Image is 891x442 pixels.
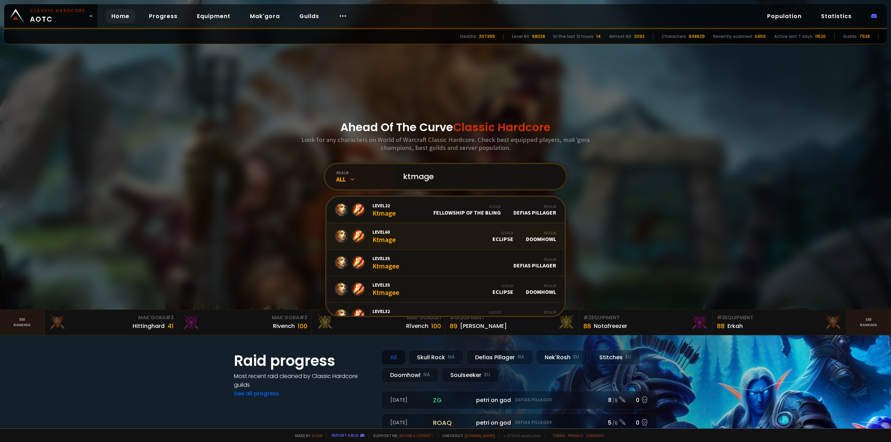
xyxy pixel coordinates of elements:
a: [DOMAIN_NAME] [465,433,495,438]
div: Ktmagee [372,282,399,297]
a: Report a bug [332,433,359,438]
div: Mak'Gora [316,314,441,321]
div: Almost 60 [609,33,631,40]
a: #2Equipment88Notafreezer [579,310,713,335]
a: [DATE]roaqpetri on godDefias Pillager5 /60 [381,413,657,432]
div: Stitches [591,350,640,365]
div: [PERSON_NAME] [460,322,507,330]
div: All [336,175,395,183]
h4: Most recent raid cleaned by Classic Hardcore guilds [234,372,373,389]
div: 7538 [859,33,870,40]
small: NA [518,354,525,361]
div: Doomhowl [381,368,439,383]
span: # 3 [166,314,174,321]
div: 100 [431,321,441,331]
div: Characters [662,33,686,40]
span: Level 35 [372,282,399,288]
span: AOTC [30,8,86,24]
div: Guild [433,204,501,209]
div: 3450 [755,33,766,40]
div: 14 [596,33,601,40]
div: realm [336,170,395,175]
a: Mak'gora [244,9,285,23]
a: Level35KtmageeRealmDefias Pillager [326,250,565,276]
h3: Look for any characters on World of Warcraft Classic Hardcore. Check best equipped players, mak'g... [299,136,592,152]
div: Notafreezer [594,322,627,330]
div: Mak'Gora [49,314,174,321]
div: Defias Pillager [466,350,533,365]
div: Erkah [727,322,743,330]
div: Equipment [717,314,842,321]
div: Guild [467,310,501,315]
a: Guilds [294,9,325,23]
div: Fellowship of the Bling [433,204,501,216]
div: Realm [513,204,556,209]
a: Mak'Gora#2Rivench100 [178,310,312,335]
div: Recently scanned [713,33,752,40]
div: 88 [583,321,591,331]
small: EU [573,354,579,361]
a: Mak'Gora#3Hittinghard41 [45,310,178,335]
input: Search a character... [399,164,558,189]
a: Level32KtmageiiGuildHOME DEPOTRealmDefias Pillager [326,303,565,329]
a: Level22KtmageGuildFellowship of the BlingRealmDefias Pillager [326,197,565,223]
div: Nek'Rosh [536,350,588,365]
div: Equipment [583,314,708,321]
a: Level35KtmageeGuildEclipseRealmDoomhowl [326,276,565,303]
span: Level 22 [372,202,396,209]
a: Consent [586,433,604,438]
span: # 3 [717,314,725,321]
div: Skull Rock [408,350,464,365]
div: Level 60 [512,33,529,40]
div: Eclipse [492,283,513,295]
a: Seeranking [846,310,891,335]
div: Active last 7 days [774,33,812,40]
a: Home [106,9,135,23]
span: # 1 [434,314,441,321]
a: [DATE]zgpetri on godDefias Pillager8 /90 [381,391,657,409]
div: Realm [513,257,556,262]
span: Level 60 [372,229,396,235]
a: Population [762,9,807,23]
a: Level60KtmageGuildEclipseRealmDoomhowl [326,223,565,250]
span: # 2 [299,314,307,321]
div: Hittinghard [133,322,165,330]
div: Ktmagee [372,255,399,270]
div: Defias Pillager [513,257,556,269]
a: Terms [552,433,565,438]
div: Equipment [450,314,575,321]
div: Guilds [843,33,857,40]
div: Rivench [273,322,295,330]
div: Ktmageii [372,308,399,323]
div: 88 [717,321,725,331]
div: Deaths [460,33,476,40]
div: Guild [492,230,513,235]
small: NA [448,354,455,361]
div: 89 [450,321,457,331]
div: 848629 [689,33,705,40]
div: Defias Pillager [513,310,556,322]
div: Rîvench [406,322,428,330]
div: In the last 12 hours [553,33,593,40]
span: Classic Hardcore [453,119,551,135]
div: Eclipse [492,230,513,242]
small: EU [625,354,631,361]
div: Soulseeker [442,368,499,383]
a: Progress [143,9,183,23]
span: # 1 [450,314,456,321]
div: Realm [513,310,556,315]
div: Defias Pillager [513,204,556,216]
div: 207399 [479,33,495,40]
h1: Raid progress [234,350,373,372]
span: Support me, [369,433,434,438]
span: Made by [291,433,322,438]
a: Classic HardcoreAOTC [4,4,97,28]
div: Realm [526,230,556,235]
a: Buy me a coffee [399,433,434,438]
div: Ktmage [372,202,396,217]
div: Doomhowl [526,230,556,242]
small: NA [423,371,430,378]
a: See all progress [234,389,279,397]
small: Classic Hardcore [30,8,86,14]
a: Statistics [815,9,857,23]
